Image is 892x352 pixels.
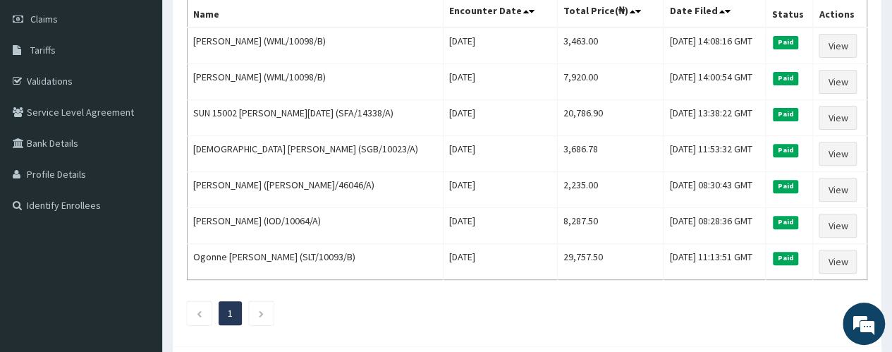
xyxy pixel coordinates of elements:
td: [DATE] 08:28:36 GMT [664,208,766,244]
td: 20,786.90 [558,100,664,136]
td: [DATE] 13:38:22 GMT [664,100,766,136]
td: [DATE] [444,100,558,136]
span: Tariffs [30,44,56,56]
span: Paid [773,144,798,157]
span: We're online! [82,93,195,236]
td: [PERSON_NAME] ([PERSON_NAME]/46046/A) [188,172,444,208]
img: d_794563401_company_1708531726252_794563401 [26,71,57,106]
a: View [819,214,857,238]
td: [DATE] [444,244,558,280]
td: [PERSON_NAME] (WML/10098/B) [188,64,444,100]
a: View [819,70,857,94]
a: View [819,106,857,130]
td: 2,235.00 [558,172,664,208]
a: View [819,142,857,166]
span: Paid [773,252,798,265]
a: Next page [258,307,264,320]
td: [PERSON_NAME] (IOD/10064/A) [188,208,444,244]
td: [DATE] [444,28,558,64]
td: [PERSON_NAME] (WML/10098/B) [188,28,444,64]
td: SUN 15002 [PERSON_NAME][DATE] (SFA/14338/A) [188,100,444,136]
td: Ogonne [PERSON_NAME] (SLT/10093/B) [188,244,444,280]
a: View [819,178,857,202]
a: View [819,250,857,274]
a: View [819,34,857,58]
span: Paid [773,72,798,85]
span: Paid [773,216,798,229]
td: [DATE] [444,208,558,244]
td: [DATE] 11:53:32 GMT [664,136,766,172]
a: Previous page [196,307,202,320]
td: 7,920.00 [558,64,664,100]
td: [DATE] [444,64,558,100]
td: 29,757.50 [558,244,664,280]
td: [DATE] 08:30:43 GMT [664,172,766,208]
td: [DEMOGRAPHIC_DATA] [PERSON_NAME] (SGB/10023/A) [188,136,444,172]
div: Minimize live chat window [231,7,265,41]
td: [DATE] 14:08:16 GMT [664,28,766,64]
span: Claims [30,13,58,25]
span: Paid [773,36,798,49]
td: 3,686.78 [558,136,664,172]
td: [DATE] [444,172,558,208]
td: 8,287.50 [558,208,664,244]
div: Chat with us now [73,79,237,97]
span: Paid [773,180,798,193]
a: Page 1 is your current page [228,307,233,320]
td: [DATE] 11:13:51 GMT [664,244,766,280]
textarea: Type your message and hit 'Enter' [7,217,269,266]
td: 3,463.00 [558,28,664,64]
td: [DATE] 14:00:54 GMT [664,64,766,100]
span: Paid [773,108,798,121]
td: [DATE] [444,136,558,172]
